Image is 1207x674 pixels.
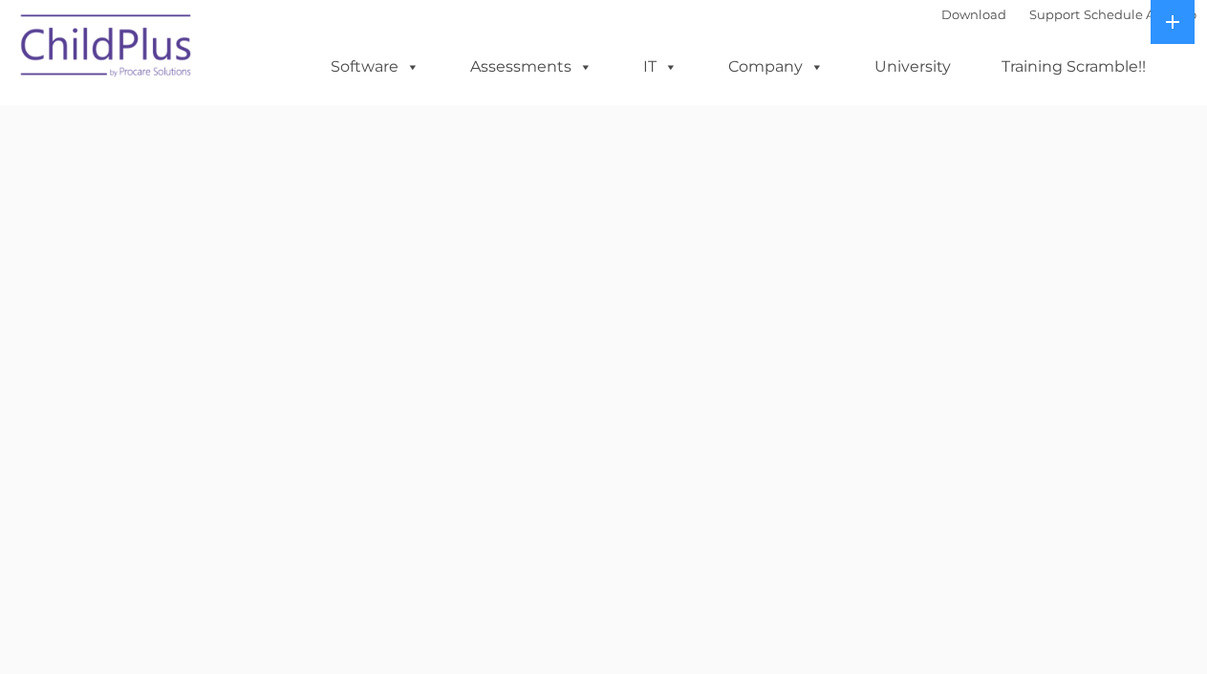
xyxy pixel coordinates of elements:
a: Training Scramble!! [982,48,1165,86]
a: Download [941,7,1006,22]
a: Software [312,48,439,86]
a: University [855,48,970,86]
font: | [941,7,1196,22]
a: Support [1029,7,1080,22]
a: Company [709,48,843,86]
a: Assessments [451,48,612,86]
img: ChildPlus by Procare Solutions [11,1,203,97]
a: IT [624,48,697,86]
a: Schedule A Demo [1084,7,1196,22]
